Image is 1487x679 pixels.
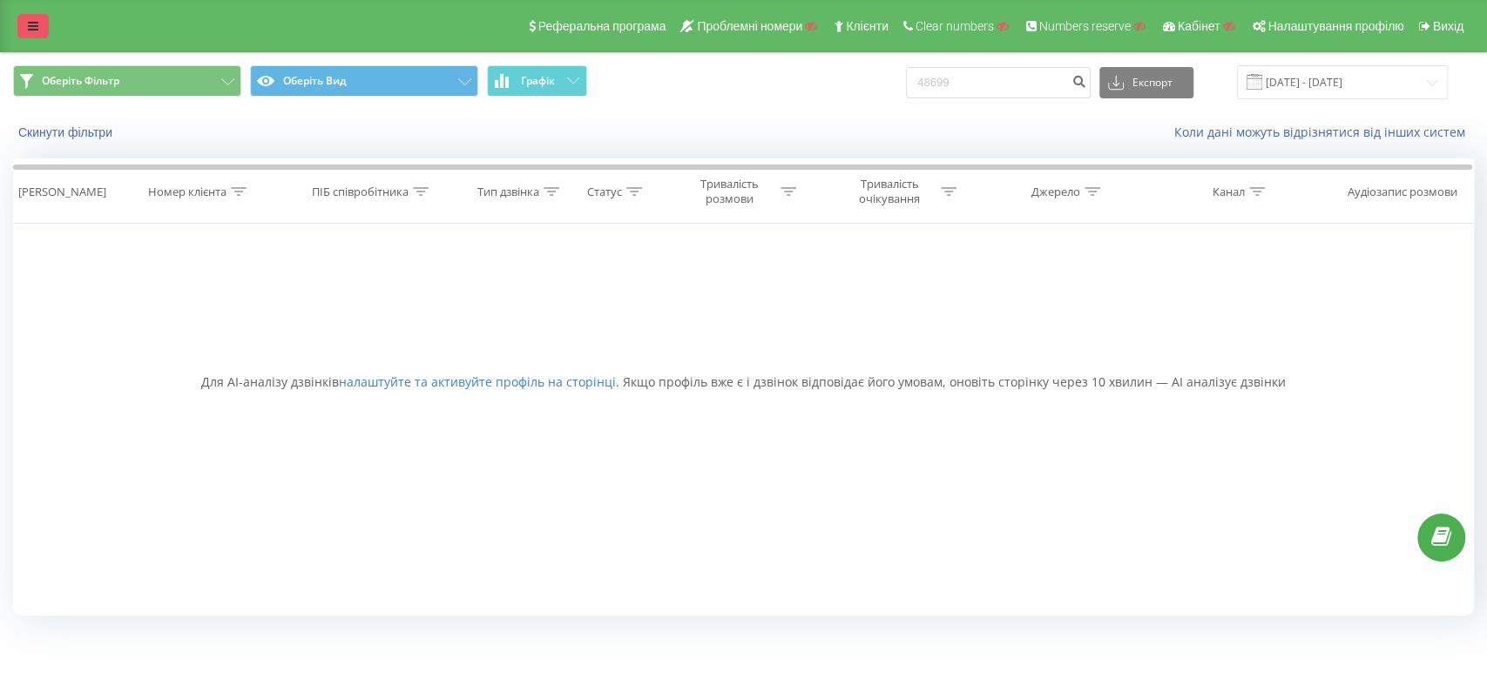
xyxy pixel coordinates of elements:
[1099,67,1193,98] button: Експорт
[13,124,121,140] button: Скинути фільтри
[843,177,936,206] div: Тривалість очікування
[148,185,226,199] div: Номер клієнта
[846,19,889,33] span: Клієнти
[1178,19,1220,33] span: Кабінет
[13,65,241,97] button: Оберіть Фільтр
[1267,19,1403,33] span: Налаштування профілю
[477,185,539,199] div: Тип дзвінка
[339,373,616,390] a: налаштуйте та активуйте профіль на сторінці
[521,75,555,87] span: Графік
[250,65,478,97] button: Оберіть Вид
[697,19,802,33] span: Проблемні номери
[487,65,587,97] button: Графік
[683,177,776,206] div: Тривалість розмови
[312,185,409,199] div: ПІБ співробітника
[1433,19,1463,33] span: Вихід
[1031,185,1080,199] div: Джерело
[18,185,106,199] div: [PERSON_NAME]
[1347,185,1457,199] div: Аудіозапис розмови
[538,19,666,33] span: Реферальна програма
[906,67,1091,98] input: Пошук за номером
[13,373,1474,391] div: Для AI-аналізу дзвінків . Якщо профіль вже є і дзвінок відповідає його умовам, оновіть сторінку ч...
[1213,185,1245,199] div: Канал
[587,185,622,199] div: Статус
[42,74,119,88] span: Оберіть Фільтр
[1039,19,1131,33] span: Numbers reserve
[916,19,994,33] span: Clear numbers
[1174,124,1474,140] a: Коли дані можуть відрізнятися вiд інших систем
